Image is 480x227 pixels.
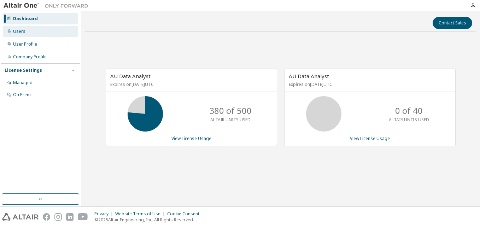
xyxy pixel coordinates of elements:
[2,213,39,221] img: altair_logo.svg
[289,81,449,87] p: Expires on [DATE] UTC
[167,211,204,217] div: Cookie Consent
[115,211,167,217] div: Website Terms of Use
[78,213,88,221] img: youtube.svg
[395,105,423,117] p: 0 of 40
[94,217,204,223] p: © 2025 Altair Engineering, Inc. All Rights Reserved.
[94,211,115,217] div: Privacy
[433,17,472,29] button: Contact Sales
[13,41,37,47] div: User Profile
[54,213,62,221] img: instagram.svg
[13,29,25,34] div: Users
[5,68,42,73] div: License Settings
[171,135,211,141] a: View License Usage
[389,117,429,123] p: ALTAIR UNITS USED
[4,2,92,9] img: Altair One
[13,92,31,98] div: On Prem
[110,81,271,87] p: Expires on [DATE] UTC
[289,72,329,80] span: AU Data Analyst
[66,213,74,221] img: linkedin.svg
[13,80,33,86] div: Managed
[209,105,252,117] p: 380 of 500
[43,213,50,221] img: facebook.svg
[210,117,251,123] p: ALTAIR UNITS USED
[350,135,390,141] a: View License Usage
[13,16,38,22] div: Dashboard
[13,54,47,60] div: Company Profile
[110,72,151,80] span: AU Data Analyst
